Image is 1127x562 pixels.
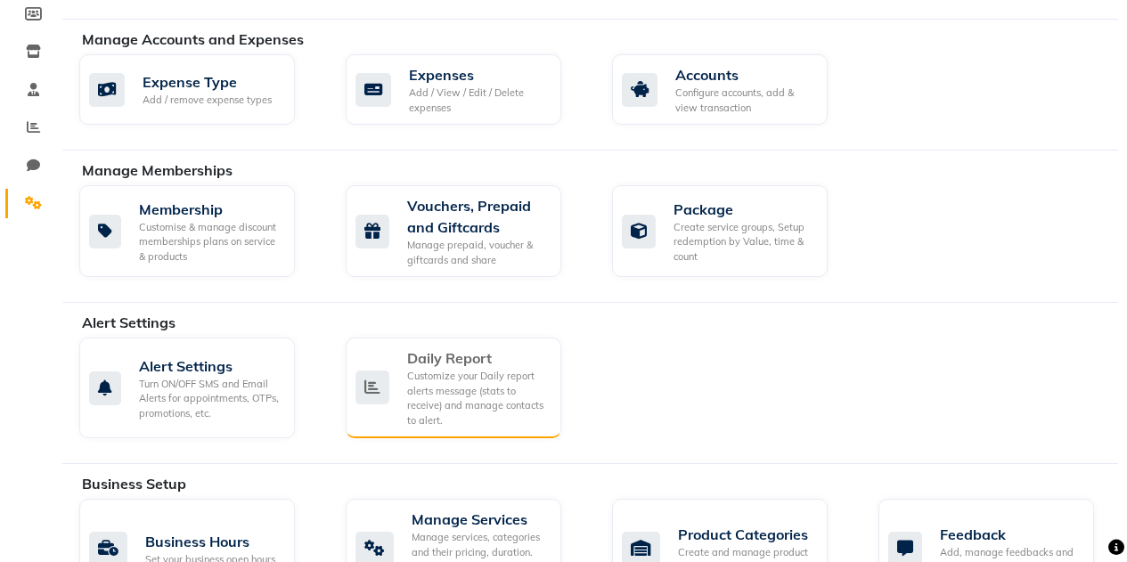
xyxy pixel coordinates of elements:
[346,338,585,438] a: Daily ReportCustomize your Daily report alerts message (stats to receive) and manage contacts to ...
[412,509,547,530] div: Manage Services
[346,54,585,125] a: ExpensesAdd / View / Edit / Delete expenses
[674,199,813,220] div: Package
[139,377,281,421] div: Turn ON/OFF SMS and Email Alerts for appointments, OTPs, promotions, etc.
[940,524,1080,545] div: Feedback
[678,524,813,545] div: Product Categories
[612,54,852,125] a: AccountsConfigure accounts, add & view transaction
[407,238,547,267] div: Manage prepaid, voucher & giftcards and share
[143,93,272,108] div: Add / remove expense types
[407,347,547,369] div: Daily Report
[143,71,272,93] div: Expense Type
[79,185,319,277] a: MembershipCustomise & manage discount memberships plans on service & products
[139,355,281,377] div: Alert Settings
[139,199,281,220] div: Membership
[409,64,547,86] div: Expenses
[346,185,585,277] a: Vouchers, Prepaid and GiftcardsManage prepaid, voucher & giftcards and share
[407,369,547,428] div: Customize your Daily report alerts message (stats to receive) and manage contacts to alert.
[675,86,813,115] div: Configure accounts, add & view transaction
[79,338,319,438] a: Alert SettingsTurn ON/OFF SMS and Email Alerts for appointments, OTPs, promotions, etc.
[79,54,319,125] a: Expense TypeAdd / remove expense types
[407,195,547,238] div: Vouchers, Prepaid and Giftcards
[145,531,275,552] div: Business Hours
[409,86,547,115] div: Add / View / Edit / Delete expenses
[675,64,813,86] div: Accounts
[612,185,852,277] a: PackageCreate service groups, Setup redemption by Value, time & count
[139,220,281,265] div: Customise & manage discount memberships plans on service & products
[674,220,813,265] div: Create service groups, Setup redemption by Value, time & count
